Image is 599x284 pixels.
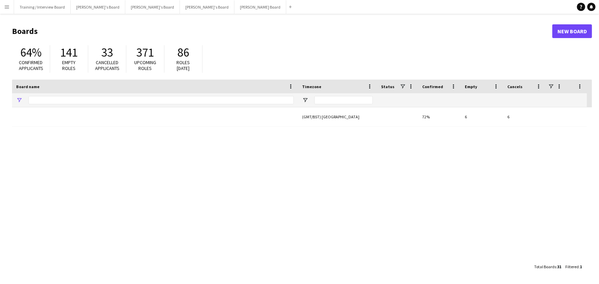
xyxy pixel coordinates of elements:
span: 1 [580,264,582,269]
span: Total Boards [534,264,556,269]
span: 64% [20,45,42,60]
button: [PERSON_NAME]'s Board [71,0,125,14]
button: [PERSON_NAME] Board [234,0,286,14]
span: Timezone [302,84,321,89]
input: Timezone Filter Input [314,96,373,104]
input: Board name Filter Input [28,96,294,104]
div: 6 [503,107,546,126]
span: Status [381,84,394,89]
button: [PERSON_NAME]'s Board [180,0,234,14]
span: Confirmed [422,84,443,89]
span: Cancels [507,84,522,89]
div: 72% [418,107,461,126]
span: Roles [DATE] [177,59,190,71]
span: 31 [557,264,561,269]
span: 33 [101,45,113,60]
h1: Boards [12,26,552,36]
button: Training / Interview Board [14,0,71,14]
a: New Board [552,24,592,38]
span: 141 [60,45,78,60]
span: Filtered [565,264,579,269]
div: : [565,260,582,273]
span: Empty [465,84,477,89]
span: Empty roles [62,59,76,71]
span: Board name [16,84,39,89]
span: Cancelled applicants [95,59,119,71]
button: Open Filter Menu [16,97,22,103]
div: (GMT/BST) [GEOGRAPHIC_DATA] [298,107,377,126]
button: Open Filter Menu [302,97,308,103]
div: 6 [461,107,503,126]
button: [PERSON_NAME]'s Board [125,0,180,14]
span: 371 [137,45,154,60]
div: : [534,260,561,273]
span: 86 [177,45,189,60]
span: Upcoming roles [134,59,156,71]
span: Confirmed applicants [19,59,43,71]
